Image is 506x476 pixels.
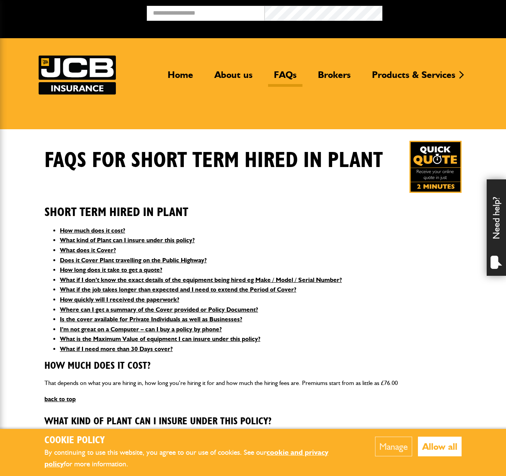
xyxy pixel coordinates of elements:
[60,236,195,244] a: What kind of Plant can I insure under this policy?
[44,395,76,403] a: back to top
[60,227,125,234] a: How much does it cost?
[39,56,116,95] a: JCB Insurance Services
[60,335,260,343] a: What is the Maximum Value of equipment I can insure under this policy?
[209,69,258,87] a: About us
[409,141,462,193] a: Get your insurance quote in just 2-minutes
[44,416,462,428] h3: What kind of Plant can I insure under this policy?
[60,316,242,323] a: Is the cover available for Private Individuals as well as Businesses?
[44,447,351,470] p: By continuing to use this website, you agree to our use of cookies. See our for more information.
[268,69,302,87] a: FAQs
[60,286,296,293] a: What if the job takes longer than expected and I need to extend the Period of Cover?
[382,6,500,18] button: Broker Login
[60,326,222,333] a: I’m not great on a Computer – can I buy a policy by phone?
[60,306,258,313] a: Where can I get a summary of the Cover provided or Policy Document?
[44,148,383,174] h1: FAQS for Short Term Hired In Plant
[60,246,116,254] a: What does it Cover?
[39,56,116,95] img: JCB Insurance Services logo
[60,266,162,273] a: How long does it take to get a quote?
[162,69,199,87] a: Home
[44,378,462,388] p: That depends on what you are hiring in, how long you’re hiring it for and how much the hiring fee...
[409,141,462,193] img: Quick Quote
[366,69,461,87] a: Products & Services
[44,193,462,219] h2: Short Term Hired In Plant
[60,257,207,264] a: Does it Cover Plant travelling on the Public Highway?
[418,437,462,456] button: Allow all
[375,437,412,456] button: Manage
[60,276,342,284] a: What if I don’t know the exact details of the equipment being hired eg Make / Model / Serial Number?
[44,360,462,372] h3: How much does it cost?
[60,296,179,303] a: How quickly will I received the paperwork?
[312,69,357,87] a: Brokers
[487,179,506,276] div: Need help?
[60,345,173,353] a: What if I need more than 30 Days cover?
[44,435,351,447] h2: Cookie Policy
